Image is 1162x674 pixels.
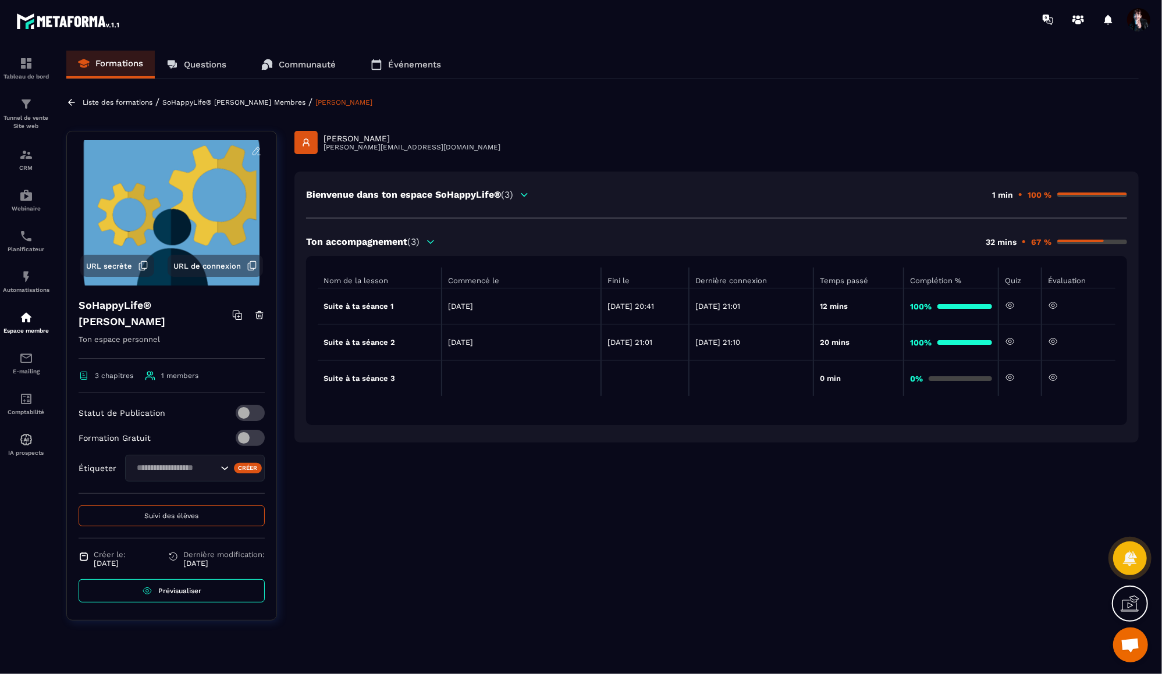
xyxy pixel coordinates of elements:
[359,51,453,79] a: Événements
[155,51,238,79] a: Questions
[315,98,372,106] a: [PERSON_NAME]
[318,268,442,288] th: Nom de la lesson
[184,59,226,70] p: Questions
[3,246,49,252] p: Planificateur
[234,463,262,473] div: Créer
[3,302,49,343] a: automationsautomationsEspace membre
[168,255,263,277] button: URL de connexion
[145,512,199,520] span: Suivi des élèves
[86,262,132,270] span: URL secrète
[306,236,420,247] p: Ton accompagnement
[3,368,49,375] p: E-mailing
[501,189,513,200] span: (3)
[695,338,807,347] p: [DATE] 21:10
[158,587,201,595] span: Prévisualiser
[95,58,143,69] p: Formations
[79,297,232,330] h4: SoHappyLife® [PERSON_NAME]
[3,287,49,293] p: Automatisations
[19,433,33,447] img: automations
[910,374,923,383] strong: 0%
[19,270,33,284] img: automations
[318,361,442,397] td: Suite à ta séance 3
[813,361,904,397] td: 0 min
[79,579,265,602] a: Prévisualiser
[442,268,601,288] th: Commencé le
[998,268,1042,288] th: Quiz
[183,550,265,559] span: Dernière modification:
[813,268,904,288] th: Temps passé
[3,450,49,456] p: IA prospects
[79,333,265,359] p: Ton espace personnel
[3,383,49,424] a: accountantaccountantComptabilité
[95,372,133,380] span: 3 chapitres
[19,148,33,162] img: formation
[1113,627,1148,662] a: Ouvrir le chat
[3,165,49,171] p: CRM
[133,462,218,475] input: Search for option
[161,372,198,380] span: 1 members
[607,302,683,311] p: [DATE] 20:41
[318,288,442,324] td: Suite à ta séance 1
[3,48,49,88] a: formationformationTableau de bord
[79,463,116,473] p: Étiqueter
[250,51,347,79] a: Communauté
[79,408,165,418] p: Statut de Publication
[986,237,1017,247] p: 32 mins
[79,433,151,443] p: Formation Gratuit
[66,51,155,79] a: Formations
[155,97,159,108] span: /
[80,255,154,277] button: URL secrète
[448,302,595,311] p: [DATE]
[94,550,126,559] span: Créer le:
[162,98,271,106] a: SoHappyLife® [PERSON_NAME]
[83,98,152,106] a: Liste des formations
[125,455,265,482] div: Search for option
[173,262,241,270] span: URL de connexion
[324,143,500,151] p: [PERSON_NAME][EMAIL_ADDRESS][DOMAIN_NAME]
[3,180,49,220] a: automationsautomationsWebinaire
[1031,237,1051,247] p: 67 %
[910,302,932,311] strong: 100%
[19,351,33,365] img: email
[1042,268,1115,288] th: Évaluation
[279,59,336,70] p: Communauté
[3,261,49,302] a: automationsautomationsAutomatisations
[448,338,595,347] p: [DATE]
[19,56,33,70] img: formation
[910,338,932,347] strong: 100%
[3,327,49,334] p: Espace membre
[274,98,305,106] a: Membres
[324,134,500,143] p: [PERSON_NAME]
[306,189,513,200] p: Bienvenue dans ton espace SoHappyLife®
[3,88,49,139] a: formationformationTunnel de vente Site web
[3,343,49,383] a: emailemailE-mailing
[318,324,442,361] td: Suite à ta séance 2
[19,392,33,406] img: accountant
[904,268,998,288] th: Complétion %
[79,505,265,526] button: Suivi des élèves
[3,205,49,212] p: Webinaire
[19,188,33,202] img: automations
[19,229,33,243] img: scheduler
[992,190,1013,199] p: 1 min
[813,324,904,361] td: 20 mins
[695,302,807,311] p: [DATE] 21:01
[16,10,121,31] img: logo
[607,338,683,347] p: [DATE] 21:01
[94,559,126,568] p: [DATE]
[183,559,265,568] p: [DATE]
[1028,190,1051,199] p: 100 %
[3,409,49,415] p: Comptabilité
[3,139,49,180] a: formationformationCRM
[19,97,33,111] img: formation
[388,59,441,70] p: Événements
[3,73,49,80] p: Tableau de bord
[3,114,49,130] p: Tunnel de vente Site web
[308,97,312,108] span: /
[19,311,33,324] img: automations
[689,268,813,288] th: Dernière connexion
[76,140,268,286] img: background
[601,268,689,288] th: Fini le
